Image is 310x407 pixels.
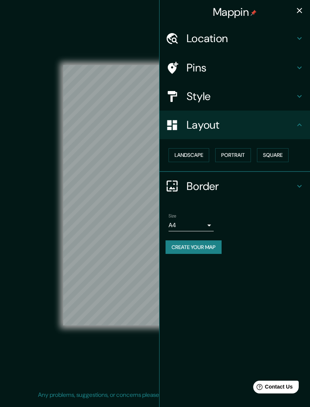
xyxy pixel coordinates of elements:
[166,240,222,254] button: Create your map
[38,390,269,399] p: Any problems, suggestions, or concerns please email .
[187,61,295,74] h4: Pins
[187,32,295,45] h4: Location
[251,10,257,16] img: pin-icon.png
[169,213,176,219] label: Size
[169,148,209,162] button: Landscape
[160,24,310,53] div: Location
[187,118,295,132] h4: Layout
[160,82,310,111] div: Style
[169,219,214,231] div: A4
[187,179,295,193] h4: Border
[160,111,310,139] div: Layout
[257,148,289,162] button: Square
[187,90,295,103] h4: Style
[243,378,302,399] iframe: Help widget launcher
[63,65,247,325] canvas: Map
[215,148,251,162] button: Portrait
[160,53,310,82] div: Pins
[213,5,257,19] h4: Mappin
[160,172,310,200] div: Border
